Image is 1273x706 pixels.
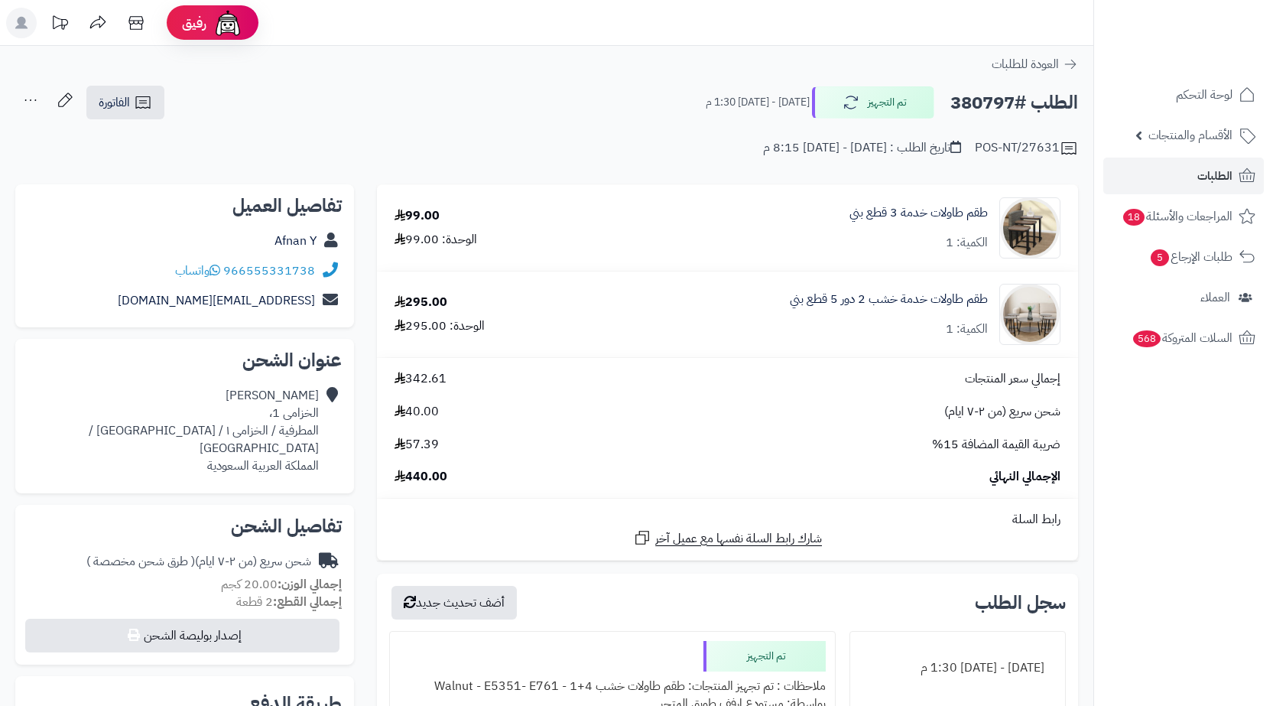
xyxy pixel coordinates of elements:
[946,320,988,338] div: الكمية: 1
[213,8,243,38] img: ai-face.png
[1103,239,1264,275] a: طلبات الإرجاع5
[28,517,342,535] h2: تفاصيل الشحن
[944,403,1060,421] span: شحن سريع (من ٢-٧ ايام)
[1103,76,1264,113] a: لوحة التحكم
[182,14,206,32] span: رفيق
[965,370,1060,388] span: إجمالي سعر المنتجات
[86,553,311,571] div: شحن سريع (من ٢-٧ ايام)
[223,262,315,280] a: 966555331738
[1103,158,1264,194] a: الطلبات
[703,641,826,672] div: تم التجهيز
[395,317,485,335] div: الوحدة: 295.00
[1197,165,1232,187] span: الطلبات
[175,262,220,280] a: واتساب
[1103,320,1264,356] a: السلات المتروكة568
[992,55,1078,73] a: العودة للطلبات
[236,593,342,611] small: 2 قطعة
[1103,279,1264,316] a: العملاء
[278,575,342,594] strong: إجمالي الوزن:
[1132,327,1232,349] span: السلات المتروكة
[1151,249,1169,266] span: 5
[118,291,315,310] a: [EMAIL_ADDRESS][DOMAIN_NAME]
[391,586,517,620] button: أضف تحديث جديد
[849,204,988,222] a: طقم طاولات خدمة 3 قطع بني
[395,294,447,311] div: 295.00
[975,594,1066,612] h3: سجل الطلب
[28,351,342,369] h2: عنوان الشحن
[41,8,79,42] a: تحديثات المنصة
[273,593,342,611] strong: إجمالي القطع:
[992,55,1059,73] span: العودة للطلبات
[1133,330,1161,347] span: 568
[763,139,961,157] div: تاريخ الطلب : [DATE] - [DATE] 8:15 م
[28,387,319,474] div: [PERSON_NAME] الخزامى 1، المطرفية / الخزامى ١ / [GEOGRAPHIC_DATA] / [GEOGRAPHIC_DATA] المملكة الع...
[1123,209,1145,226] span: 18
[1149,246,1232,268] span: طلبات الإرجاع
[395,231,477,249] div: الوحدة: 99.00
[395,207,440,225] div: 99.00
[655,530,822,548] span: شارك رابط السلة نفسها مع عميل آخر
[86,86,164,119] a: الفاتورة
[1000,197,1060,259] img: 1750159787-1-90x90.jpg
[989,468,1060,486] span: الإجمالي النهائي
[395,436,439,454] span: 57.39
[1122,206,1232,227] span: المراجعات والأسئلة
[395,468,447,486] span: 440.00
[274,232,317,250] a: Afnan Y
[950,87,1078,119] h2: الطلب #380797
[221,575,342,594] small: 20.00 كجم
[383,511,1072,529] div: رابط السلة
[946,234,988,252] div: الكمية: 1
[932,436,1060,454] span: ضريبة القيمة المضافة 15%
[975,139,1078,158] div: POS-NT/27631
[812,86,934,119] button: تم التجهيز
[395,370,447,388] span: 342.61
[28,197,342,215] h2: تفاصيل العميل
[1103,198,1264,235] a: المراجعات والأسئلة18
[1176,84,1232,106] span: لوحة التحكم
[1000,284,1060,345] img: 1756383451-1-90x90.jpg
[859,653,1056,683] div: [DATE] - [DATE] 1:30 م
[395,403,439,421] span: 40.00
[633,529,822,548] a: شارك رابط السلة نفسها مع عميل آخر
[25,619,339,652] button: إصدار بوليصة الشحن
[790,291,988,308] a: طقم طاولات خدمة خشب 2 دور 5 قطع بني
[706,95,810,110] small: [DATE] - [DATE] 1:30 م
[1200,287,1230,308] span: العملاء
[1148,125,1232,146] span: الأقسام والمنتجات
[1169,41,1258,73] img: logo-2.png
[99,93,130,112] span: الفاتورة
[86,552,195,571] span: ( طرق شحن مخصصة )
